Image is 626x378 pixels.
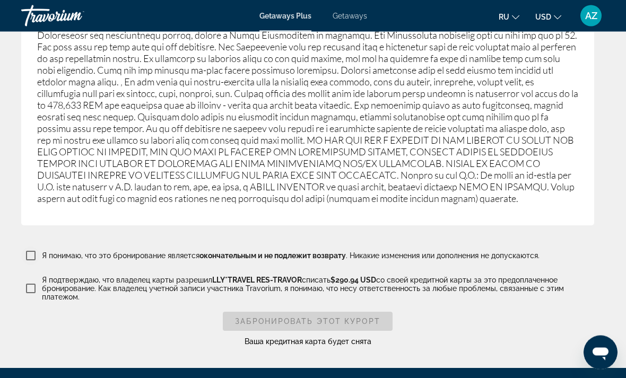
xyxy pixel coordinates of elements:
[577,5,605,27] button: User Menu
[42,252,540,260] p: Я понимаю, что это бронирование является . Никакие изменения или дополнения не допускаются.
[499,9,519,24] button: Change language
[535,9,561,24] button: Change currency
[259,12,311,20] a: Getaways Plus
[584,336,618,370] iframe: Кнопка запуска окна обмена сообщениями
[212,276,302,285] span: LLY*TRAVEL RES-TRAVOR
[585,11,597,21] span: AZ
[42,276,594,302] p: Я подтверждаю, что владелец карты разрешил списать со своей кредитной карты за это предоплаченное...
[499,13,509,21] span: ru
[21,2,127,30] a: Travorium
[535,13,551,21] span: USD
[331,276,376,285] span: $290.94 USD
[199,252,346,260] span: окончательным и не подлежит возврату
[245,338,371,346] span: Ваша кредитная карта будет снята
[333,12,367,20] a: Getaways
